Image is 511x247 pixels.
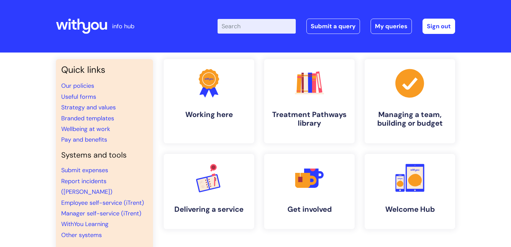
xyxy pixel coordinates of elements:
a: Sign out [423,19,455,34]
a: Submit expenses [61,166,108,174]
div: | - [218,19,455,34]
a: Pay and benefits [61,136,107,144]
a: Our policies [61,82,94,90]
h4: Welcome Hub [370,205,450,214]
a: Welcome Hub [365,154,455,229]
a: Other systems [61,231,102,239]
h4: Delivering a service [169,205,249,214]
a: WithYou Learning [61,220,108,228]
h4: Get involved [269,205,349,214]
h4: Managing a team, building or budget [370,110,450,128]
h4: Systems and tools [61,151,148,160]
p: info hub [112,21,134,32]
a: Working here [164,59,254,143]
a: Submit a query [306,19,360,34]
h3: Quick links [61,64,148,75]
a: Manager self-service (iTrent) [61,209,141,217]
a: Wellbeing at work [61,125,110,133]
a: Employee self-service (iTrent) [61,199,144,207]
a: My queries [371,19,412,34]
input: Search [218,19,296,34]
a: Branded templates [61,114,114,122]
h4: Treatment Pathways library [269,110,349,128]
a: Useful forms [61,93,96,101]
a: Treatment Pathways library [264,59,355,143]
a: Strategy and values [61,103,116,111]
a: Get involved [264,154,355,229]
a: Delivering a service [164,154,254,229]
h4: Working here [169,110,249,119]
a: Managing a team, building or budget [365,59,455,143]
a: Report incidents ([PERSON_NAME]) [61,177,112,196]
